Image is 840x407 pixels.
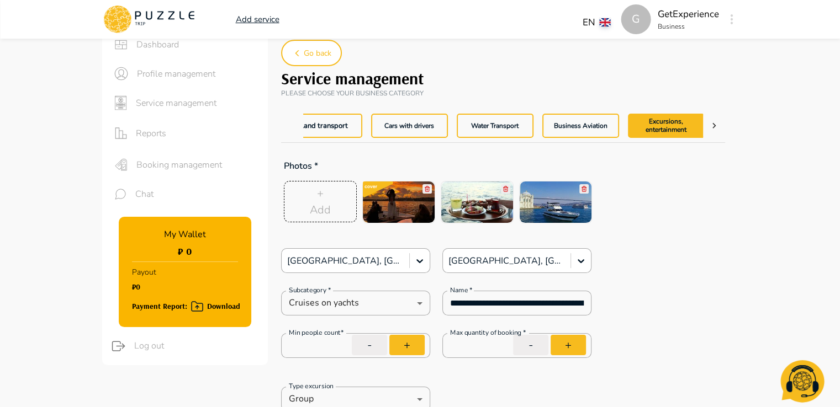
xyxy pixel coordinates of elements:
[136,127,259,140] span: Reports
[289,286,331,295] label: Subcategory *
[132,282,156,291] h1: ₽0
[450,328,526,338] label: Max quantity of booking *
[310,202,331,218] p: Add
[111,93,130,113] button: sidebar icons
[132,299,240,313] div: Payment Report: Download
[583,15,595,30] p: EN
[600,18,611,26] img: lang
[304,47,331,61] span: Go back
[658,7,719,22] p: GetExperience
[363,181,435,223] img: Thumbnail 0
[102,30,268,59] div: sidebar iconsDashboard
[281,292,430,314] div: Cruises on yachts
[134,339,259,352] span: Log out
[289,382,334,391] label: Type excursion
[102,117,268,149] div: sidebar iconsReports
[99,331,268,361] div: logoutLog out
[621,4,651,34] div: G
[136,97,259,110] span: Service management
[236,13,279,26] a: Add service
[164,228,206,241] p: My Wallet
[132,262,156,282] p: Payout
[111,63,131,84] button: sidebar icons
[132,294,240,313] button: Payment Report: Download
[281,154,694,178] p: Photos *
[281,69,725,88] h3: Service management
[281,40,342,66] button: Go back
[441,181,513,223] img: Thumbnail 1
[450,286,472,295] label: Name
[102,149,268,180] div: sidebar iconsBooking management
[281,109,681,142] div: basic tabs
[102,88,268,117] div: sidebar iconsService management
[111,122,130,144] button: sidebar icons
[135,188,259,201] span: Chat
[108,336,129,356] button: logout
[111,185,130,203] button: sidebar icons
[111,35,131,55] button: sidebar icons
[513,335,548,355] button: -
[658,22,719,31] p: Business
[102,59,268,88] div: sidebar iconsProfile management
[289,328,344,338] label: Min people count*
[520,181,591,223] img: Thumbnail 2
[136,158,259,172] span: Booking management
[628,114,705,138] button: Excursions, entertainment
[111,153,131,176] button: sidebar icons
[389,335,425,355] button: +
[102,180,268,208] div: sidebar iconsChat
[137,67,259,81] span: Profile management
[551,335,586,355] button: +
[178,245,192,257] h1: ₽ 0
[317,185,324,202] p: +
[352,335,387,355] button: -
[281,88,725,109] p: PLEASE CHOOSE YOUR BUSINESS CATEGORY
[136,38,259,51] span: Dashboard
